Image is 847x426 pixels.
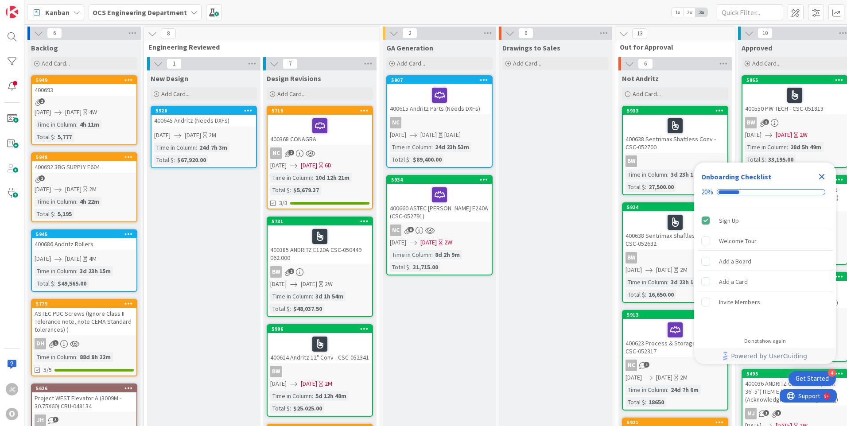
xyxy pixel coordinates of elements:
span: : [667,385,668,395]
div: Add a Card [719,276,748,287]
div: 5731400385 ANDRITZ E120A CSC-050449 062.000 [268,217,372,263]
span: 2 [39,98,45,104]
span: 1x [672,8,684,17]
div: BW [745,117,757,128]
div: NC [626,360,637,371]
div: 33,195.00 [766,155,796,164]
div: 5495400036 ANDRITZ CSC-045524 (20" X 36'-5") ITEM E (14.000.1 & .2) (Acknowledgment needs updating) [742,370,847,405]
div: 27,500.00 [646,182,676,192]
span: Engineering Reviewed [148,43,369,51]
span: Add Card... [633,90,661,98]
div: 5865 [742,76,847,84]
div: 2W [325,279,333,289]
span: Drawings to Sales [502,43,560,52]
div: NC [387,117,492,128]
div: 88d 8h 22m [78,352,113,362]
div: BW [623,155,727,167]
span: 10 [758,28,773,39]
div: JH [32,414,136,426]
div: 400385 ANDRITZ E120A CSC-050449 062.000 [268,225,372,263]
div: 400614 Andritz 12" Conv - CSC-052341 [268,333,372,363]
div: 5719400368 CONAGRA [268,107,372,145]
div: 5948 [32,153,136,161]
div: Total $ [270,403,290,413]
div: Project WEST Elevator A (3009M - 30.75X60) CBU-048134 [32,392,136,412]
div: 5907400615 Andritz Parts (Needs DXFs) [387,76,492,114]
span: : [54,132,55,142]
div: 5933 [623,107,727,115]
div: 31,715.00 [411,262,440,272]
input: Quick Filter... [717,4,783,20]
div: Total $ [270,185,290,195]
span: 6 [47,28,62,39]
div: Total $ [35,132,54,142]
div: Welcome Tour [719,236,757,246]
div: 400368 CONAGRA [268,115,372,145]
div: 2M [680,265,688,275]
span: [DATE] [154,131,171,140]
div: Welcome Tour is incomplete. [698,231,832,251]
span: [DATE] [65,254,82,263]
div: Time in Column [745,142,787,152]
div: 5626 [32,384,136,392]
span: : [667,170,668,179]
div: 2M [209,131,216,140]
div: 4h 22m [78,197,101,206]
div: 5495 [746,371,847,377]
div: Total $ [390,155,409,164]
div: 5719 [268,107,372,115]
span: : [290,185,291,195]
div: 4 [828,369,836,377]
div: 5933400638 Sentrimax Shaftless Conv - CSC-052700 [623,107,727,153]
span: [DATE] [390,130,406,139]
div: Do not show again [744,337,786,345]
div: NC [623,360,727,371]
div: DH [32,338,136,349]
span: : [312,173,313,182]
div: 5934 [391,177,492,183]
div: NC [390,117,401,128]
span: [DATE] [35,185,51,194]
span: Approved [742,43,772,52]
div: BW [626,252,637,263]
div: 400550 PW TECH - CSC-051813 [742,84,847,114]
span: [DATE] [270,279,287,289]
span: 8 [161,28,176,39]
span: 6 [408,227,414,232]
span: : [196,143,197,152]
span: New Design [151,74,188,83]
div: Time in Column [270,173,312,182]
div: 5949400693 [32,76,136,96]
span: : [667,277,668,287]
div: Checklist progress: 20% [701,188,829,196]
div: 400645 Andritz (Needs DXFs) [152,115,256,126]
span: [DATE] [185,131,201,140]
div: Time in Column [390,250,431,259]
div: Time in Column [390,142,431,152]
span: Add Card... [397,59,425,67]
div: O [6,408,18,420]
div: Invite Members is incomplete. [698,292,832,312]
div: BW [268,266,372,278]
div: 5906 [268,325,372,333]
span: [DATE] [420,130,437,139]
div: $48,037.50 [291,304,324,314]
span: [DATE] [626,373,642,382]
div: NC [390,225,401,236]
div: 2W [800,130,808,139]
div: Get Started [796,374,829,383]
div: 5926 [155,108,256,114]
div: 20% [701,188,713,196]
div: 400623 Process & Storage 14" Conv CSC-052317 [623,319,727,357]
div: NC [270,147,282,159]
div: Invite Members [719,297,760,307]
span: : [54,209,55,219]
span: : [645,290,646,299]
span: : [76,266,78,276]
div: 5924400638 Sentrimax Shaftless Conv - CSC-052632 [623,203,727,249]
div: Sign Up is complete. [698,211,832,230]
div: $89,400.00 [411,155,444,164]
span: Design Revisions [267,74,321,83]
span: [DATE] [35,254,51,263]
div: Sign Up [719,215,739,226]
